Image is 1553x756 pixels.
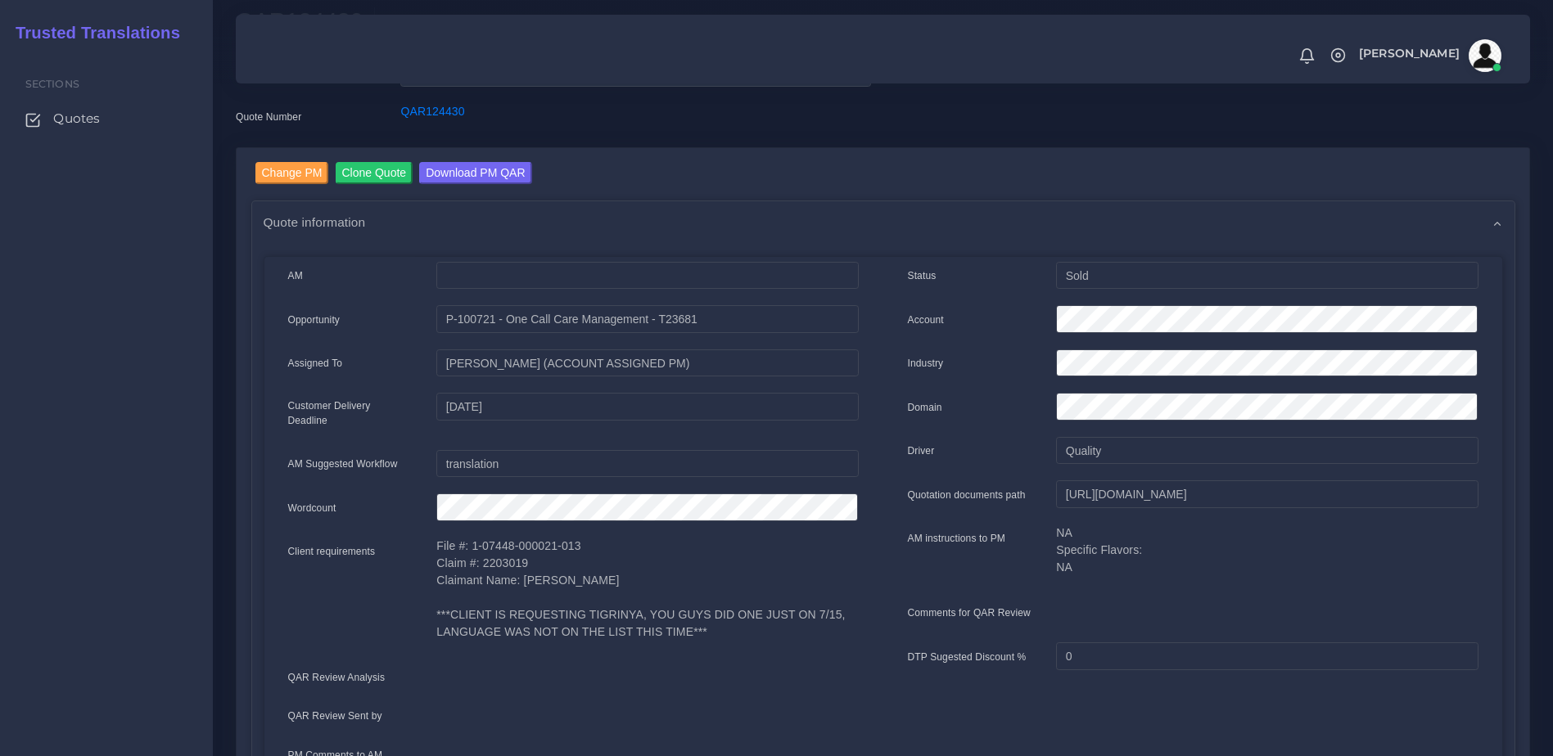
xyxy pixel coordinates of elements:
[264,213,366,232] span: Quote information
[4,20,180,47] a: Trusted Translations
[288,313,341,327] label: Opportunity
[908,531,1006,546] label: AM instructions to PM
[908,443,935,458] label: Driver
[1351,39,1507,72] a: [PERSON_NAME]avatar
[288,709,382,723] label: QAR Review Sent by
[436,349,858,377] input: pm
[1056,524,1478,576] p: NA Specific Flavors: NA
[288,356,343,371] label: Assigned To
[288,544,376,559] label: Client requirements
[436,538,858,641] p: File #: 1-07448-000021-013 Claim #: 2203019 Claimant Name: [PERSON_NAME] ***CLIENT IS REQUESTING ...
[252,201,1515,243] div: Quote information
[1359,47,1460,59] span: [PERSON_NAME]
[908,488,1026,502] label: Quotation documents path
[236,110,301,124] label: Quote Number
[908,313,944,327] label: Account
[288,398,413,428] label: Customer Delivery Deadline
[255,162,329,184] input: Change PM
[25,78,79,90] span: Sections
[4,23,180,43] h2: Trusted Translations
[908,268,937,283] label: Status
[288,268,303,283] label: AM
[419,162,531,184] input: Download PM QAR
[1469,39,1501,72] img: avatar
[400,105,464,118] a: QAR124430
[12,101,201,136] a: Quotes
[908,650,1027,664] label: DTP Sugested Discount %
[336,162,413,184] input: Clone Quote
[908,400,942,415] label: Domain
[288,670,386,685] label: QAR Review Analysis
[288,457,398,471] label: AM Suggested Workflow
[908,605,1031,620] label: Comments for QAR Review
[908,356,944,371] label: Industry
[53,110,100,128] span: Quotes
[288,501,336,515] label: Wordcount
